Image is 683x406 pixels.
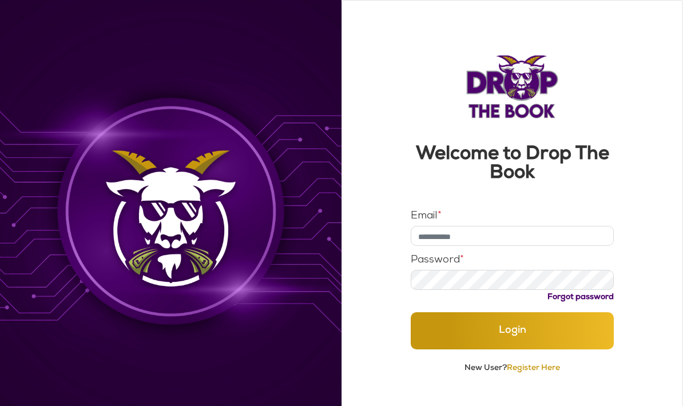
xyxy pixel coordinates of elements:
a: Register Here [507,364,560,372]
label: Password [411,255,464,265]
a: Forgot password [547,293,614,301]
p: New User? [411,363,614,374]
button: Login [411,312,614,349]
h3: Welcome to Drop The Book [411,146,614,184]
label: Email [411,211,442,221]
img: Background Image [97,143,244,296]
img: Logo [466,55,558,118]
